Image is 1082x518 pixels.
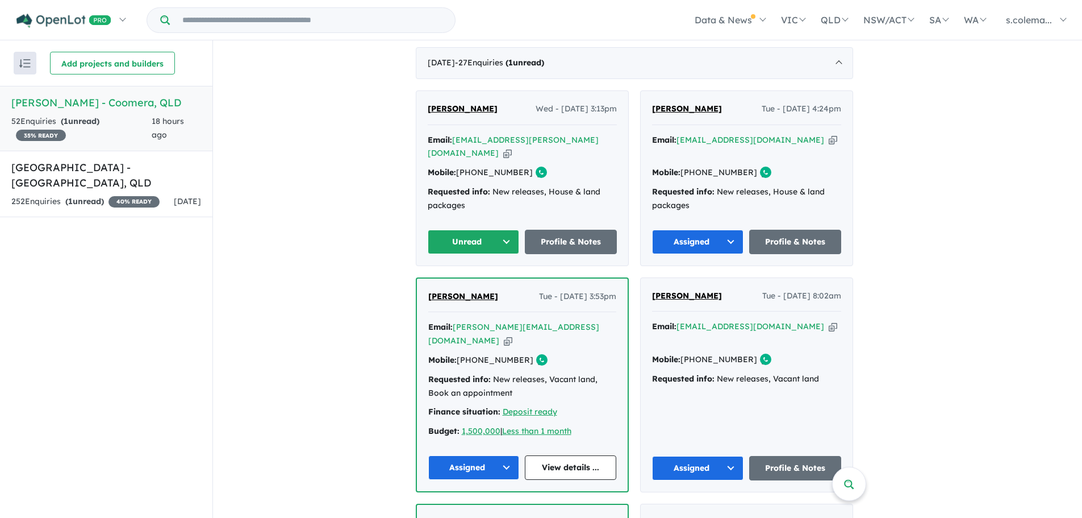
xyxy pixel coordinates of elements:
[539,290,616,304] span: Tue - [DATE] 3:53pm
[652,230,744,254] button: Assigned
[428,355,457,365] strong: Mobile:
[829,321,837,333] button: Copy
[455,57,544,68] span: - 27 Enquir ies
[428,425,616,438] div: |
[503,147,512,159] button: Copy
[64,116,68,126] span: 1
[749,230,841,254] a: Profile & Notes
[456,167,533,177] a: [PHONE_NUMBER]
[525,455,616,480] a: View details ...
[428,187,490,197] strong: Requested info:
[652,374,715,384] strong: Requested info:
[525,230,617,254] a: Profile & Notes
[502,426,571,436] a: Less than 1 month
[676,321,824,331] a: [EMAIL_ADDRESS][DOMAIN_NAME]
[16,14,111,28] img: Openlot PRO Logo White
[11,95,201,110] h5: [PERSON_NAME] - Coomera , QLD
[108,196,160,208] span: 40 % READY
[428,426,459,436] strong: Budget:
[652,167,680,177] strong: Mobile:
[19,59,31,68] img: sort.svg
[172,8,453,32] input: Try estate name, suburb, builder or developer
[428,167,456,177] strong: Mobile:
[652,372,841,386] div: New releases, Vacant land
[462,426,500,436] a: 1,500,000
[504,335,512,347] button: Copy
[428,407,500,417] strong: Finance situation:
[762,102,841,116] span: Tue - [DATE] 4:24pm
[11,115,152,142] div: 52 Enquir ies
[652,135,676,145] strong: Email:
[416,47,853,79] div: [DATE]
[652,102,722,116] a: [PERSON_NAME]
[428,373,616,400] div: New releases, Vacant land, Book an appointment
[536,102,617,116] span: Wed - [DATE] 3:13pm
[762,289,841,303] span: Tue - [DATE] 8:02am
[16,130,66,141] span: 35 % READY
[652,354,680,364] strong: Mobile:
[65,196,104,206] strong: ( unread)
[428,290,498,304] a: [PERSON_NAME]
[428,135,599,159] a: [EMAIL_ADDRESS][PERSON_NAME][DOMAIN_NAME]
[428,185,617,213] div: New releases, House & land packages
[749,456,841,480] a: Profile & Notes
[174,196,201,206] span: [DATE]
[11,160,201,190] h5: [GEOGRAPHIC_DATA] - [GEOGRAPHIC_DATA] , QLD
[428,103,498,114] span: [PERSON_NAME]
[428,102,498,116] a: [PERSON_NAME]
[152,116,184,140] span: 18 hours ago
[428,455,520,480] button: Assigned
[428,291,498,301] span: [PERSON_NAME]
[506,57,544,68] strong: ( unread)
[508,57,513,68] span: 1
[50,52,175,74] button: Add projects and builders
[428,135,452,145] strong: Email:
[428,322,599,346] a: [PERSON_NAME][EMAIL_ADDRESS][DOMAIN_NAME]
[652,456,744,480] button: Assigned
[680,167,757,177] a: [PHONE_NUMBER]
[676,135,824,145] a: [EMAIL_ADDRESS][DOMAIN_NAME]
[652,321,676,331] strong: Email:
[680,354,757,364] a: [PHONE_NUMBER]
[11,195,160,209] div: 252 Enquir ies
[652,187,715,197] strong: Requested info:
[829,134,837,146] button: Copy
[428,322,453,332] strong: Email:
[428,374,491,384] strong: Requested info:
[68,196,73,206] span: 1
[457,355,533,365] a: [PHONE_NUMBER]
[428,230,520,254] button: Unread
[61,116,99,126] strong: ( unread)
[652,291,722,301] span: [PERSON_NAME]
[503,407,557,417] a: Deposit ready
[652,289,722,303] a: [PERSON_NAME]
[1006,14,1052,26] span: s.colema...
[652,185,841,213] div: New releases, House & land packages
[652,103,722,114] span: [PERSON_NAME]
